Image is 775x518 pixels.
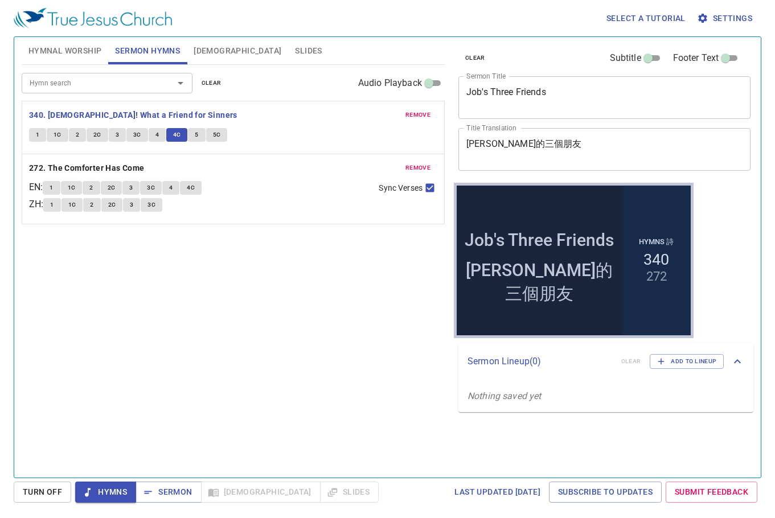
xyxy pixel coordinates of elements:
[36,130,39,140] span: 1
[458,51,492,65] button: clear
[468,355,612,368] p: Sermon Lineup ( 0 )
[187,183,195,193] span: 4C
[458,343,753,380] div: Sermon Lineup(0)clearAdd to Lineup
[675,485,748,499] span: Submit Feedback
[68,183,76,193] span: 1C
[405,163,430,173] span: remove
[145,485,192,499] span: Sermon
[87,128,108,142] button: 2C
[109,128,126,142] button: 3
[29,161,145,175] b: 272. The Comforter Has Come
[558,485,653,499] span: Subscribe to Updates
[43,181,60,195] button: 1
[115,44,180,58] span: Sermon Hymns
[50,200,54,210] span: 1
[399,108,437,122] button: remove
[108,183,116,193] span: 2C
[602,8,690,29] button: Select a tutorial
[468,390,542,401] i: Nothing saved yet
[69,128,86,142] button: 2
[173,75,188,91] button: Open
[206,128,228,142] button: 5C
[136,482,201,503] button: Sermon
[101,181,122,195] button: 2C
[657,356,716,367] span: Add to Lineup
[195,130,198,140] span: 5
[673,51,719,65] span: Footer Text
[47,128,68,142] button: 1C
[695,8,757,29] button: Settings
[108,200,116,210] span: 2C
[14,482,71,503] button: Turn Off
[162,181,179,195] button: 4
[75,482,136,503] button: Hymns
[29,108,237,122] b: 340. [DEMOGRAPHIC_DATA]! What a Friend for Sinners
[173,130,181,140] span: 4C
[43,198,60,212] button: 1
[83,198,100,212] button: 2
[358,76,422,90] span: Audio Playback
[202,78,222,88] span: clear
[122,181,140,195] button: 3
[84,485,127,499] span: Hymns
[123,198,140,212] button: 3
[129,183,133,193] span: 3
[454,485,540,499] span: Last updated [DATE]
[666,482,757,503] a: Submit Feedback
[213,130,221,140] span: 5C
[166,128,188,142] button: 4C
[54,130,61,140] span: 1C
[379,182,422,194] span: Sync Verses
[28,44,102,58] span: Hymnal Worship
[93,130,101,140] span: 2C
[194,44,281,58] span: [DEMOGRAPHIC_DATA]
[116,130,119,140] span: 3
[405,110,430,120] span: remove
[465,53,485,63] span: clear
[29,128,46,142] button: 1
[133,130,141,140] span: 3C
[610,51,641,65] span: Subtitle
[606,11,686,26] span: Select a tutorial
[180,181,202,195] button: 4C
[169,183,173,193] span: 4
[450,482,545,503] a: Last updated [DATE]
[466,87,743,108] textarea: Job's Three Friends
[29,180,43,194] p: EN :
[61,181,83,195] button: 1C
[23,485,62,499] span: Turn Off
[76,130,79,140] span: 2
[295,44,322,58] span: Slides
[195,76,228,90] button: clear
[147,183,155,193] span: 3C
[29,198,43,211] p: ZH :
[147,200,155,210] span: 3C
[126,128,148,142] button: 3C
[61,198,83,212] button: 1C
[68,200,76,210] span: 1C
[89,183,93,193] span: 2
[141,198,162,212] button: 3C
[90,200,93,210] span: 2
[699,11,752,26] span: Settings
[29,161,146,175] button: 272. The Comforter Has Come
[130,200,133,210] span: 3
[454,183,694,338] iframe: from-child
[140,181,162,195] button: 3C
[650,354,724,369] button: Add to Lineup
[149,128,166,142] button: 4
[466,138,743,160] textarea: [PERSON_NAME]的三個朋友
[101,198,123,212] button: 2C
[14,8,172,28] img: True Jesus Church
[549,482,662,503] a: Subscribe to Updates
[83,181,100,195] button: 2
[29,108,239,122] button: 340. [DEMOGRAPHIC_DATA]! What a Friend for Sinners
[188,128,205,142] button: 5
[399,161,437,175] button: remove
[50,183,53,193] span: 1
